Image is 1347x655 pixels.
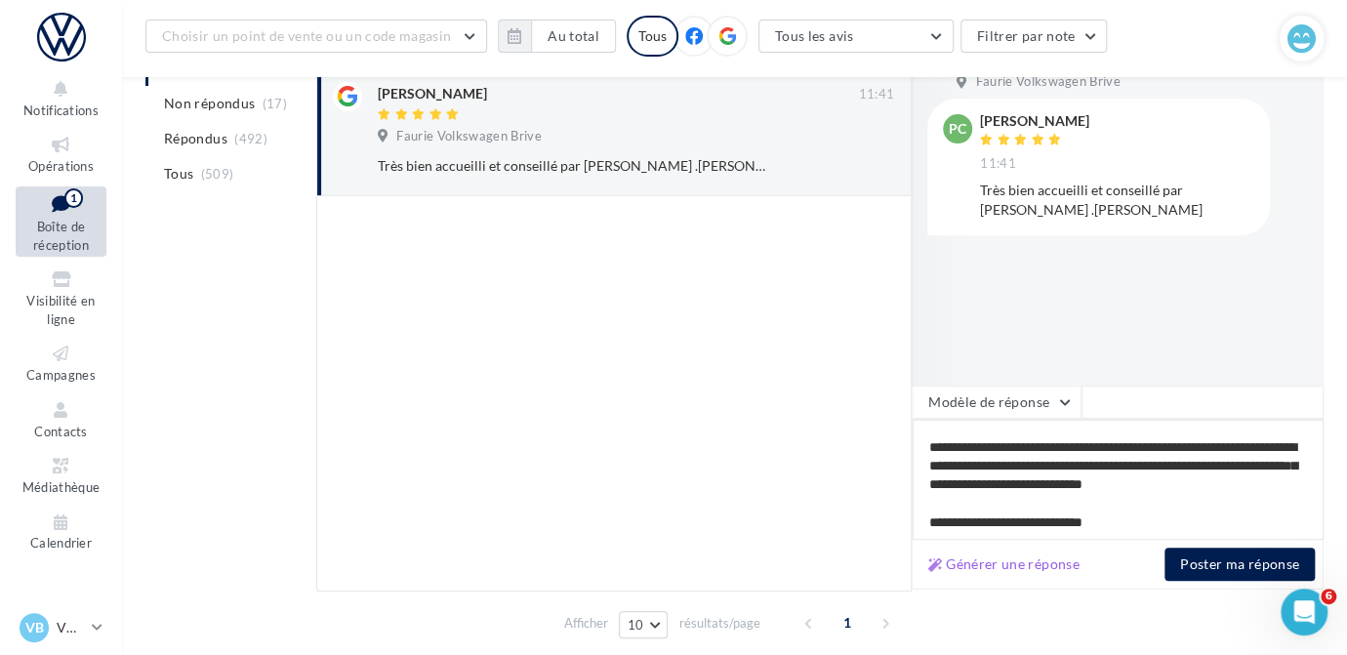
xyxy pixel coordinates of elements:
[678,614,759,633] span: résultats/page
[975,73,1120,91] span: Faurie Volkswagen Brive
[22,479,101,495] span: Médiathèque
[980,114,1089,128] div: [PERSON_NAME]
[16,265,106,331] a: Visibilité en ligne
[16,339,106,387] a: Campagnes
[980,155,1016,173] span: 11:41
[1281,589,1327,635] iframe: Intercom live chat
[628,617,644,633] span: 10
[858,86,894,103] span: 11:41
[775,27,854,44] span: Tous les avis
[16,74,106,122] button: Notifications
[16,395,106,443] a: Contacts
[30,536,92,552] span: Calendrier
[263,96,287,111] span: (17)
[33,219,89,253] span: Boîte de réception
[164,164,193,184] span: Tous
[162,27,451,44] span: Choisir un point de vente ou un code magasin
[201,166,234,182] span: (509)
[23,102,99,118] span: Notifications
[34,424,88,439] span: Contacts
[26,293,95,327] span: Visibilité en ligne
[619,611,669,638] button: 10
[378,156,767,176] div: Très bien accueilli et conseillé par [PERSON_NAME] .[PERSON_NAME]
[16,609,106,646] a: VB VW BRIVE
[1164,548,1315,581] button: Poster ma réponse
[396,128,541,145] span: Faurie Volkswagen Brive
[758,20,954,53] button: Tous les avis
[28,158,94,174] span: Opérations
[498,20,616,53] button: Au total
[64,188,83,208] div: 1
[378,84,487,103] div: [PERSON_NAME]
[949,119,966,139] span: pc
[912,386,1082,419] button: Modèle de réponse
[1321,589,1336,604] span: 6
[26,367,96,383] span: Campagnes
[920,553,1087,576] button: Générer une réponse
[16,508,106,555] a: Calendrier
[145,20,487,53] button: Choisir un point de vente ou un code magasin
[16,130,106,178] a: Opérations
[164,129,227,148] span: Répondus
[627,16,678,57] div: Tous
[531,20,616,53] button: Au total
[164,94,255,113] span: Non répondus
[564,614,608,633] span: Afficher
[16,451,106,499] a: Médiathèque
[832,607,863,638] span: 1
[980,181,1254,220] div: Très bien accueilli et conseillé par [PERSON_NAME] .[PERSON_NAME]
[25,618,44,637] span: VB
[16,186,106,258] a: Boîte de réception1
[234,131,267,146] span: (492)
[960,20,1108,53] button: Filtrer par note
[57,618,84,637] p: VW BRIVE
